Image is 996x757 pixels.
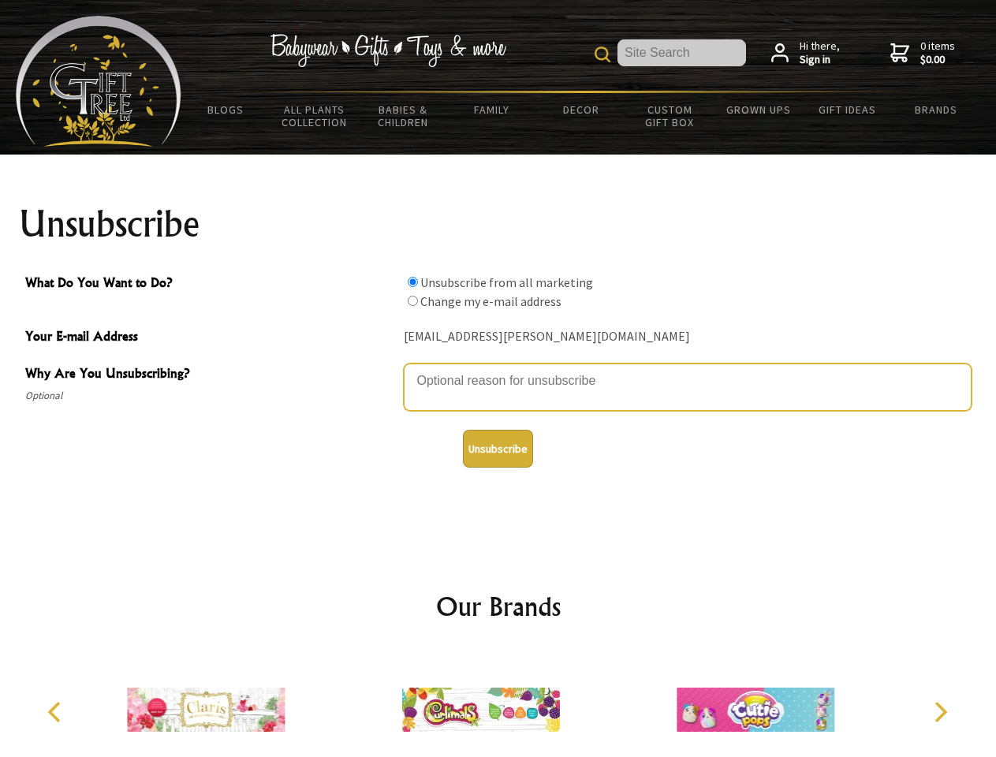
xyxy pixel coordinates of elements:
input: Site Search [617,39,746,66]
a: Gift Ideas [803,93,892,126]
a: Family [448,93,537,126]
label: Unsubscribe from all marketing [420,274,593,290]
a: BLOGS [181,93,270,126]
button: Next [923,695,957,729]
strong: $0.00 [920,53,955,67]
span: Hi there, [800,39,840,67]
div: [EMAIL_ADDRESS][PERSON_NAME][DOMAIN_NAME] [404,325,972,349]
h1: Unsubscribe [19,205,978,243]
a: Grown Ups [714,93,803,126]
button: Unsubscribe [463,430,533,468]
span: Your E-mail Address [25,326,396,349]
button: Previous [39,695,74,729]
textarea: Why Are You Unsubscribing? [404,364,972,411]
a: Decor [536,93,625,126]
a: 0 items$0.00 [890,39,955,67]
a: All Plants Collection [270,93,360,139]
img: Babyware - Gifts - Toys and more... [16,16,181,147]
a: Custom Gift Box [625,93,714,139]
strong: Sign in [800,53,840,67]
span: What Do You Want to Do? [25,273,396,296]
h2: Our Brands [32,587,965,625]
input: What Do You Want to Do? [408,296,418,306]
a: Brands [892,93,981,126]
span: Why Are You Unsubscribing? [25,364,396,386]
a: Hi there,Sign in [771,39,840,67]
a: Babies & Children [359,93,448,139]
img: Babywear - Gifts - Toys & more [270,34,506,67]
input: What Do You Want to Do? [408,277,418,287]
span: Optional [25,386,396,405]
img: product search [595,47,610,62]
label: Change my e-mail address [420,293,561,309]
span: 0 items [920,39,955,67]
